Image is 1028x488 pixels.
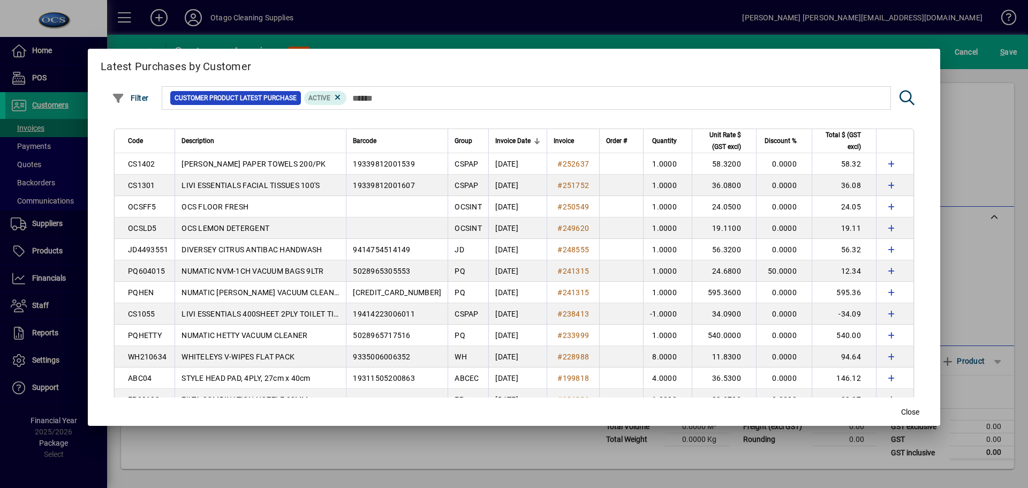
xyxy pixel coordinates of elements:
[128,267,165,275] span: PQ604015
[455,267,465,275] span: PQ
[554,351,593,363] a: #228988
[182,331,307,340] span: NUMATIC HETTY VACUUM CLEANER
[112,94,149,102] span: Filter
[563,160,589,168] span: 252637
[554,179,593,191] a: #251752
[182,135,339,147] div: Description
[812,239,876,260] td: 56.32
[554,372,593,384] a: #199818
[692,367,756,389] td: 36.5300
[554,135,593,147] div: Invoice
[563,374,589,382] span: 199818
[812,325,876,346] td: 540.00
[488,325,547,346] td: [DATE]
[692,239,756,260] td: 56.3200
[455,135,482,147] div: Group
[812,196,876,217] td: 24.05
[353,160,415,168] span: 19339812001539
[455,135,472,147] span: Group
[554,222,593,234] a: #249620
[554,158,593,170] a: #252637
[128,288,154,297] span: PQHEN
[182,374,310,382] span: STYLE HEAD PAD, 4PLY, 27cm x 40cm
[554,135,574,147] span: Invoice
[488,346,547,367] td: [DATE]
[353,288,441,297] span: [CREDIT_CARD_NUMBER]
[756,303,812,325] td: 0.0000
[563,331,589,340] span: 233999
[812,389,876,410] td: 23.97
[643,282,692,303] td: 1.0000
[692,260,756,282] td: 24.6800
[353,267,410,275] span: 5028965305553
[557,331,562,340] span: #
[563,288,589,297] span: 241315
[643,325,692,346] td: 1.0000
[353,245,410,254] span: 9414754514149
[643,303,692,325] td: -1.0000
[812,175,876,196] td: 36.08
[756,367,812,389] td: 0.0000
[182,245,322,254] span: DIVERSEY CITRUS ANTIBAC HANDWASH
[353,310,415,318] span: 19414223006011
[652,135,677,147] span: Quantity
[643,389,692,410] td: 1.0000
[692,389,756,410] td: 23.9700
[353,352,410,361] span: 9335006006352
[699,129,741,153] span: Unit Rate $ (GST excl)
[563,245,589,254] span: 248555
[455,224,482,232] span: OCSINT
[128,331,162,340] span: PQHETTY
[557,202,562,211] span: #
[455,202,482,211] span: OCSINT
[692,217,756,239] td: 19.1100
[893,402,927,422] button: Close
[554,308,593,320] a: #238413
[643,367,692,389] td: 4.0000
[128,135,168,147] div: Code
[182,160,326,168] span: [PERSON_NAME] PAPER TOWELS 200/PK
[182,288,343,297] span: NUMATIC [PERSON_NAME] VACUUM CLEANER
[812,260,876,282] td: 12.34
[643,153,692,175] td: 1.0000
[455,245,464,254] span: JD
[353,135,441,147] div: Barcode
[557,224,562,232] span: #
[128,374,152,382] span: ABC04
[643,196,692,217] td: 1.0000
[606,135,627,147] span: Order #
[756,196,812,217] td: 0.0000
[756,389,812,410] td: 0.0000
[182,181,320,190] span: LIVI ESSENTIALS FACIAL TISSUES 100'S
[643,260,692,282] td: 1.0000
[554,265,593,277] a: #241315
[812,346,876,367] td: 94.64
[182,202,248,211] span: OCS FLOOR FRESH
[128,181,155,190] span: CS1301
[304,91,347,105] mat-chip: Product Activation Status: Active
[557,181,562,190] span: #
[308,94,330,102] span: Active
[563,181,589,190] span: 251752
[128,395,160,404] span: FP80108
[563,395,589,404] span: 186336
[812,153,876,175] td: 58.32
[812,217,876,239] td: 19.11
[488,260,547,282] td: [DATE]
[175,93,297,103] span: Customer Product Latest Purchase
[488,239,547,260] td: [DATE]
[455,395,464,404] span: FP
[643,217,692,239] td: 1.0000
[488,303,547,325] td: [DATE]
[692,153,756,175] td: 58.3200
[488,282,547,303] td: [DATE]
[88,49,940,80] h2: Latest Purchases by Customer
[812,282,876,303] td: 595.36
[353,331,410,340] span: 5028965717516
[455,331,465,340] span: PQ
[692,282,756,303] td: 595.3600
[643,175,692,196] td: 1.0000
[756,175,812,196] td: 0.0000
[128,310,155,318] span: CS1055
[756,282,812,303] td: 0.0000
